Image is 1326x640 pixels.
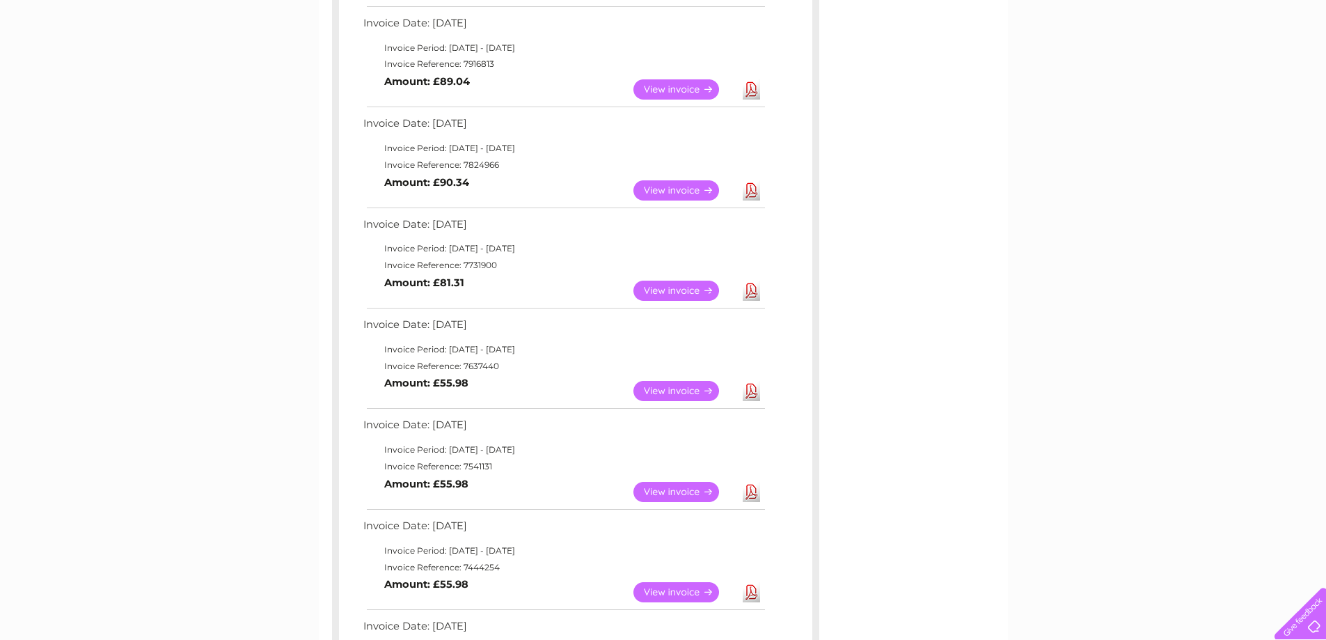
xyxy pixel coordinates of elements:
a: Contact [1233,59,1268,70]
td: Invoice Period: [DATE] - [DATE] [360,240,767,257]
td: Invoice Reference: 7444254 [360,559,767,576]
td: Invoice Period: [DATE] - [DATE] [360,341,767,358]
td: Invoice Reference: 7916813 [360,56,767,72]
td: Invoice Date: [DATE] [360,416,767,442]
div: Clear Business is a trading name of Verastar Limited (registered in [GEOGRAPHIC_DATA] No. 3667643... [335,8,993,68]
td: Invoice Period: [DATE] - [DATE] [360,140,767,157]
td: Invoice Date: [DATE] [360,14,767,40]
td: Invoice Date: [DATE] [360,215,767,241]
a: Download [743,582,760,602]
a: Download [743,281,760,301]
b: Amount: £89.04 [384,75,470,88]
a: 0333 014 3131 [1064,7,1160,24]
img: logo.png [47,36,118,79]
a: View [633,79,736,100]
a: Telecoms [1155,59,1197,70]
a: Blog [1205,59,1225,70]
a: Download [743,482,760,502]
td: Invoice Reference: 7637440 [360,358,767,375]
a: Log out [1280,59,1313,70]
b: Amount: £81.31 [384,276,464,289]
td: Invoice Reference: 7824966 [360,157,767,173]
td: Invoice Date: [DATE] [360,315,767,341]
b: Amount: £55.98 [384,377,468,389]
a: Download [743,381,760,401]
td: Invoice Reference: 7731900 [360,257,767,274]
td: Invoice Date: [DATE] [360,114,767,140]
a: Water [1081,59,1107,70]
a: View [633,482,736,502]
a: View [633,582,736,602]
b: Amount: £55.98 [384,578,468,591]
a: Energy [1116,59,1146,70]
b: Amount: £55.98 [384,478,468,490]
td: Invoice Date: [DATE] [360,517,767,543]
b: Amount: £90.34 [384,176,469,189]
a: Download [743,180,760,201]
td: Invoice Reference: 7541131 [360,458,767,475]
a: View [633,281,736,301]
td: Invoice Period: [DATE] - [DATE] [360,543,767,559]
td: Invoice Period: [DATE] - [DATE] [360,40,767,56]
a: Download [743,79,760,100]
a: View [633,180,736,201]
td: Invoice Period: [DATE] - [DATE] [360,442,767,458]
a: View [633,381,736,401]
